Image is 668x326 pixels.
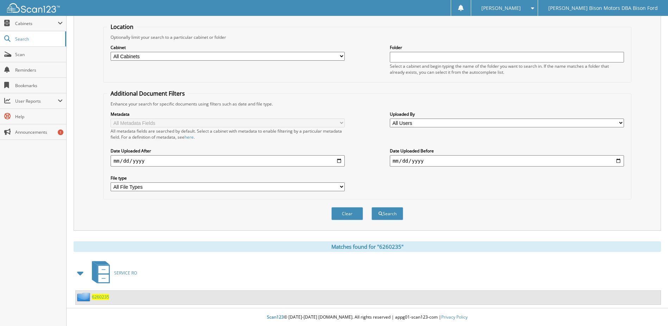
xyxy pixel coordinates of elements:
[15,98,58,104] span: User Reports
[74,241,661,252] div: Matches found for "6260235"
[390,155,624,167] input: end
[111,148,345,154] label: Date Uploaded After
[111,44,345,50] label: Cabinet
[107,34,627,40] div: Optionally limit your search to a particular cabinet or folder
[107,90,188,97] legend: Additional Document Filters
[15,36,62,42] span: Search
[15,129,63,135] span: Announcements
[107,101,627,107] div: Enhance your search for specific documents using filters such as date and file type.
[481,6,521,10] span: [PERSON_NAME]
[331,207,363,220] button: Clear
[15,83,63,89] span: Bookmarks
[390,111,624,117] label: Uploaded By
[390,63,624,75] div: Select a cabinet and begin typing the name of the folder you want to search in. If the name match...
[372,207,403,220] button: Search
[15,52,63,58] span: Scan
[185,134,194,140] a: here
[88,259,137,287] a: SERVICE RO
[111,111,345,117] label: Metadata
[77,292,92,301] img: folder2.png
[441,314,468,320] a: Privacy Policy
[111,175,345,181] label: File type
[548,6,658,10] span: [PERSON_NAME] Bison Motors DBA Bison Ford
[67,309,668,326] div: © [DATE]-[DATE] [DOMAIN_NAME]. All rights reserved | appg01-scan123-com |
[107,23,137,31] legend: Location
[114,270,137,276] span: SERVICE RO
[15,67,63,73] span: Reminders
[390,44,624,50] label: Folder
[111,155,345,167] input: start
[92,294,109,300] a: 6260235
[111,128,345,140] div: All metadata fields are searched by default. Select a cabinet with metadata to enable filtering b...
[267,314,284,320] span: Scan123
[15,20,58,26] span: Cabinets
[390,148,624,154] label: Date Uploaded Before
[633,292,668,326] iframe: Chat Widget
[15,114,63,120] span: Help
[7,3,60,13] img: scan123-logo-white.svg
[58,129,63,135] div: 1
